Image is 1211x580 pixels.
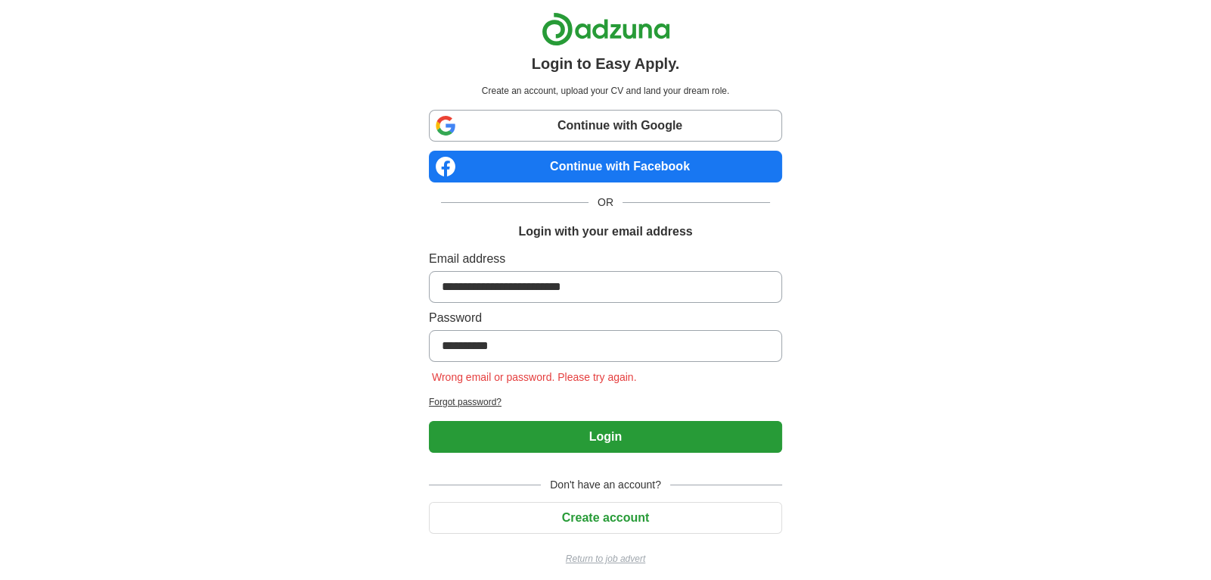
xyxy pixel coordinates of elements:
a: Return to job advert [429,552,782,566]
a: Forgot password? [429,395,782,409]
p: Create an account, upload your CV and land your dream role. [432,84,779,98]
a: Continue with Google [429,110,782,142]
button: Create account [429,502,782,534]
label: Email address [429,250,782,268]
label: Password [429,309,782,327]
h1: Login with your email address [518,223,692,241]
span: Don't have an account? [541,477,670,493]
a: Create account [429,511,782,524]
h1: Login to Easy Apply. [532,52,680,75]
img: Adzuna logo [542,12,670,46]
span: Wrong email or password. Please try again. [429,371,640,383]
span: OR [588,195,623,210]
a: Continue with Facebook [429,151,782,182]
button: Login [429,421,782,453]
